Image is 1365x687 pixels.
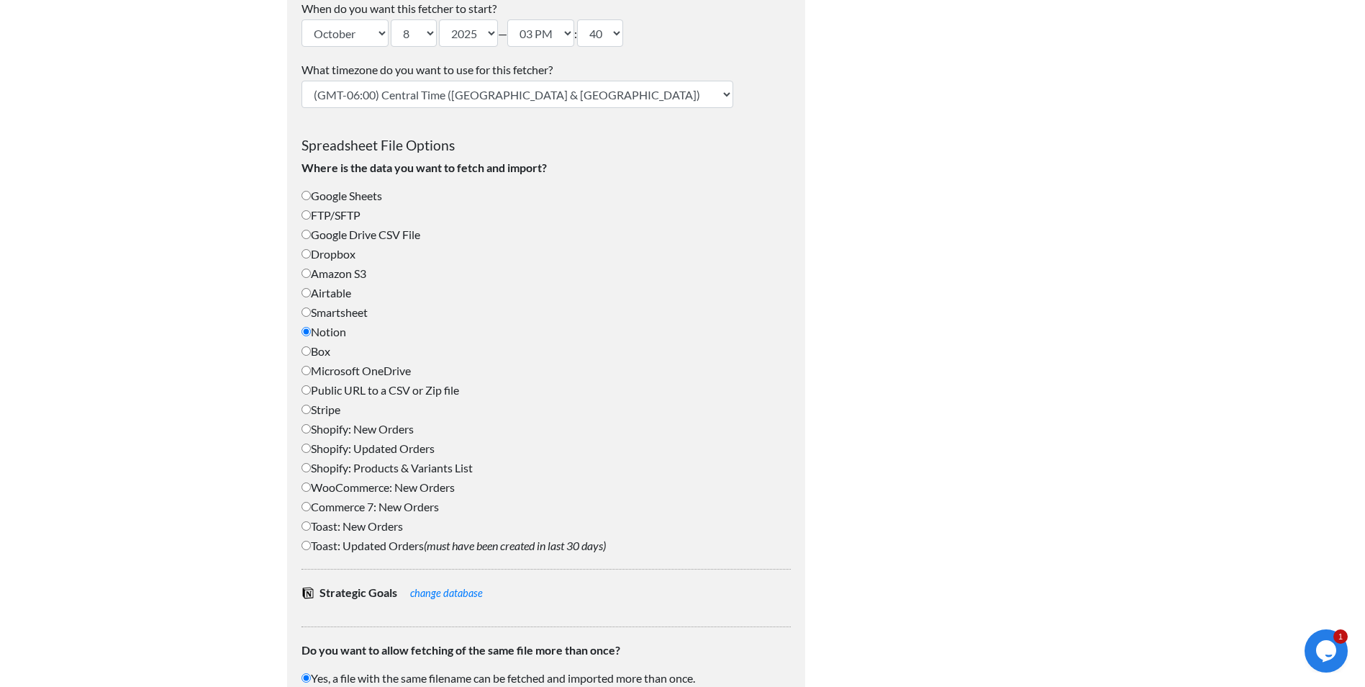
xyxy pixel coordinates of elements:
[301,210,311,220] input: FTP/SFTP
[301,440,791,457] label: Shopify: Updated Orders
[301,518,791,535] label: Toast: New Orders
[301,122,791,153] h3: Spreadsheet File Options
[301,421,791,438] label: Shopify: New Orders
[301,61,791,78] label: What timezone do you want to use for this fetcher?
[301,269,311,278] input: Amazon S3
[301,307,311,317] input: Smartsheet
[301,323,791,341] label: Notion
[301,288,311,297] input: Airtable
[301,382,791,399] label: Public URL to a CSV or Zip file
[301,230,311,239] input: Google Drive CSV File
[301,304,791,321] label: Smartsheet
[301,498,791,516] label: Commerce 7: New Orders
[301,401,791,418] label: Stripe
[301,327,311,336] input: Notion
[301,670,791,687] label: Yes, a file with the same filename can be fetched and imported more than once.
[1305,629,1351,673] iframe: chat widget
[301,187,791,205] label: Google Sheets
[301,405,311,414] input: Stripe
[301,249,311,259] input: Dropbox
[301,459,791,477] label: Shopify: Products & Variants List
[301,424,311,434] input: Shopify: New Orders
[301,463,311,472] input: Shopify: Products & Variants List
[301,444,311,453] input: Shopify: Updated Orders
[301,479,791,496] label: WooCommerce: New Orders
[301,673,311,683] input: Yes, a file with the same filename can be fetched and imported more than once.
[301,362,791,380] label: Microsoft OneDrive
[301,191,311,200] input: Google Sheets
[424,539,606,552] i: (must have been created in last 30 days)
[301,284,791,302] label: Airtable
[301,226,791,243] label: Google Drive CSV File
[301,207,791,224] label: FTP/SFTP
[301,159,791,176] label: Where is the data you want to fetch and import?
[301,343,791,360] label: Box
[301,642,791,659] label: Do you want to allow fetching of the same file more than once?
[301,541,311,550] input: Toast: Updated Orders(must have been created in last 30 days)
[319,585,408,599] span: Strategic Goals
[301,366,311,375] input: Microsoft OneDrive
[301,346,311,356] input: Box
[301,482,311,492] input: WooCommerce: New Orders
[301,502,311,511] input: Commerce 7: New Orders
[301,537,791,554] label: Toast: Updated Orders
[301,246,791,263] label: Dropbox
[410,587,483,599] a: change database
[301,265,791,282] label: Amazon S3
[301,385,311,395] input: Public URL to a CSV or Zip file
[301,521,311,531] input: Toast: New Orders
